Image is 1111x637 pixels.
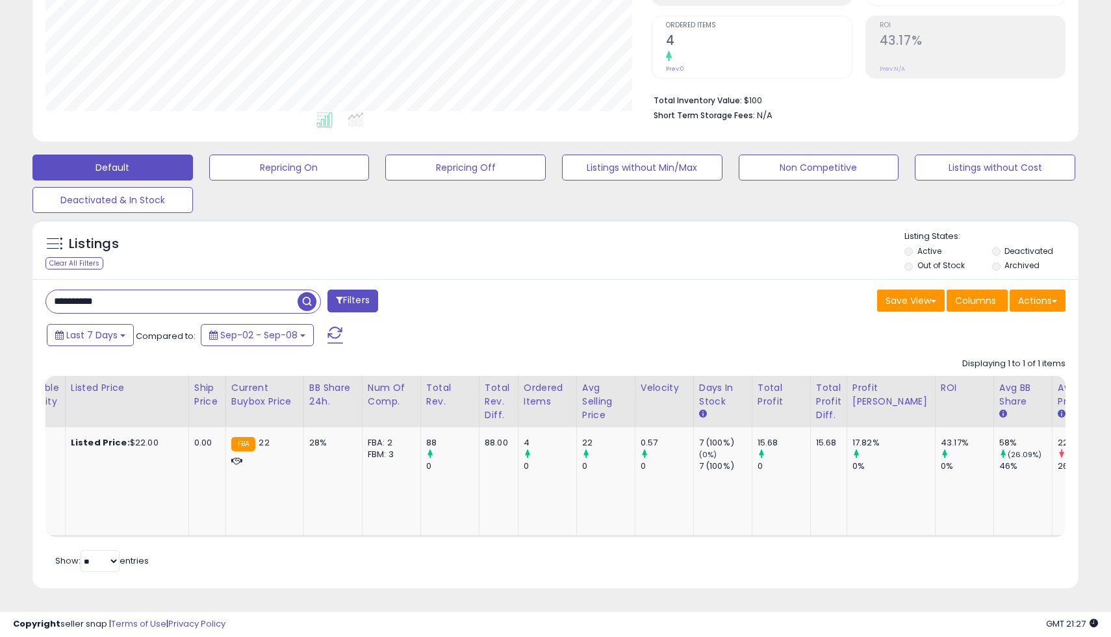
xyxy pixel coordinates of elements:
button: Repricing Off [385,155,546,181]
div: 15.68 [816,437,837,449]
div: 22 [582,437,635,449]
div: 26.08 [1058,460,1110,472]
span: Compared to: [136,330,196,342]
div: Total Rev. Diff. [485,381,513,422]
div: Fulfillable Quantity [15,381,60,408]
p: Listing States: [904,231,1078,243]
button: Listings without Min/Max [562,155,722,181]
label: Deactivated [1004,245,1053,256]
div: Avg Win Price [1058,381,1105,408]
b: Total Inventory Value: [654,95,742,106]
button: Repricing On [209,155,370,181]
button: Sep-02 - Sep-08 [201,324,314,346]
button: Non Competitive [739,155,899,181]
div: 7 (100%) [699,460,752,472]
small: Prev: N/A [880,65,905,73]
div: ROI [941,381,988,395]
small: Avg BB Share. [999,408,1007,420]
div: 7 (100%) [699,437,752,449]
div: 88.00 [485,437,508,449]
label: Active [917,245,941,256]
div: 17.82% [852,437,935,449]
small: Avg Win Price. [1058,408,1066,420]
span: Show: entries [55,555,149,567]
div: 15.68 [758,437,810,449]
label: Out of Stock [917,260,965,271]
small: (26.09%) [1008,449,1041,460]
small: Days In Stock. [699,408,707,420]
div: Clear All Filters [45,257,103,269]
a: Privacy Policy [168,618,225,630]
span: N/A [757,109,773,121]
div: 0 [758,460,810,472]
small: FBA [231,437,255,451]
div: 22.08 [1058,437,1110,449]
div: Days In Stock [699,381,747,408]
div: Avg Selling Price [582,381,630,422]
span: 2025-09-16 21:27 GMT [1046,618,1098,630]
div: 0 [641,460,693,472]
li: $100 [654,92,1056,107]
div: Total Profit Diff. [816,381,841,422]
h2: 43.17% [880,33,1065,51]
div: Current Buybox Price [231,381,298,408]
button: Listings without Cost [915,155,1075,181]
div: 0% [852,460,935,472]
div: 58% [999,437,1052,449]
span: Last 7 Days [66,329,118,342]
div: 28% [309,437,352,449]
div: 0 [524,460,576,472]
div: Displaying 1 to 1 of 1 items [962,358,1066,370]
div: 0 [426,460,479,472]
div: FBM: 3 [368,449,411,460]
div: Ship Price [194,381,220,408]
div: BB Share 24h. [309,381,357,408]
div: Total Profit [758,381,805,408]
div: 0 [582,460,635,472]
span: Ordered Items [666,22,851,29]
b: Short Term Storage Fees: [654,110,755,121]
span: ROI [880,22,1065,29]
div: Num of Comp. [368,381,415,408]
div: 0% [941,460,993,472]
div: Profit [PERSON_NAME] [852,381,930,408]
div: $22.00 [71,437,179,449]
a: Terms of Use [111,618,166,630]
div: 4 [524,437,576,449]
strong: Copyright [13,618,60,630]
div: Avg BB Share [999,381,1047,408]
h5: Listings [69,235,119,253]
button: Columns [947,290,1008,312]
div: Listed Price [71,381,183,395]
button: Filters [327,290,378,312]
button: Actions [1010,290,1066,312]
button: Deactivated & In Stock [32,187,193,213]
div: 43.17% [941,437,993,449]
h2: 4 [666,33,851,51]
span: Sep-02 - Sep-08 [220,329,298,342]
div: 88 [426,437,479,449]
div: Ordered Items [524,381,571,408]
div: 0.00 [194,437,216,449]
small: (0%) [699,449,717,460]
div: seller snap | | [13,618,225,631]
div: Total Rev. [426,381,474,408]
div: 46% [999,460,1052,472]
div: FBA: 2 [368,437,411,449]
span: Columns [955,294,996,307]
div: 0.57 [641,437,693,449]
b: Listed Price: [71,436,130,449]
span: 22 [259,436,269,449]
small: Prev: 0 [666,65,684,73]
button: Save View [877,290,945,312]
div: Velocity [641,381,688,395]
button: Default [32,155,193,181]
button: Last 7 Days [47,324,134,346]
label: Archived [1004,260,1040,271]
